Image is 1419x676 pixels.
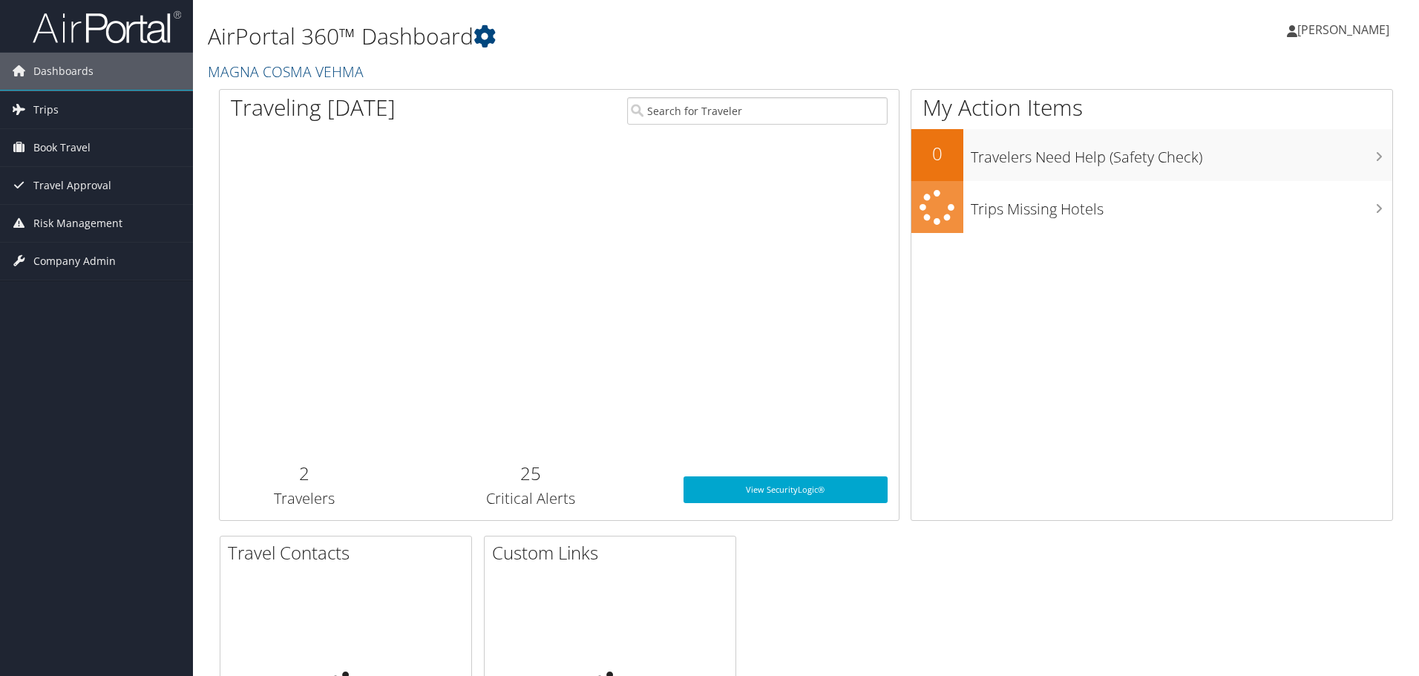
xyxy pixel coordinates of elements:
span: [PERSON_NAME] [1297,22,1389,38]
input: Search for Traveler [627,97,888,125]
h2: 25 [401,461,661,486]
h2: Travel Contacts [228,540,471,565]
a: Trips Missing Hotels [911,181,1392,234]
h3: Critical Alerts [401,488,661,509]
a: MAGNA COSMA VEHMA [208,62,367,82]
h1: My Action Items [911,92,1392,123]
h3: Travelers [231,488,378,509]
h1: Traveling [DATE] [231,92,396,123]
span: Company Admin [33,243,116,280]
a: View SecurityLogic® [684,476,888,503]
a: 0Travelers Need Help (Safety Check) [911,129,1392,181]
span: Trips [33,91,59,128]
span: Book Travel [33,129,91,166]
span: Travel Approval [33,167,111,204]
h3: Travelers Need Help (Safety Check) [971,140,1392,168]
img: airportal-logo.png [33,10,181,45]
h2: 0 [911,141,963,166]
span: Dashboards [33,53,94,90]
h2: 2 [231,461,378,486]
h3: Trips Missing Hotels [971,191,1392,220]
h2: Custom Links [492,540,735,565]
a: [PERSON_NAME] [1287,7,1404,52]
span: Risk Management [33,205,122,242]
h1: AirPortal 360™ Dashboard [208,21,1006,52]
